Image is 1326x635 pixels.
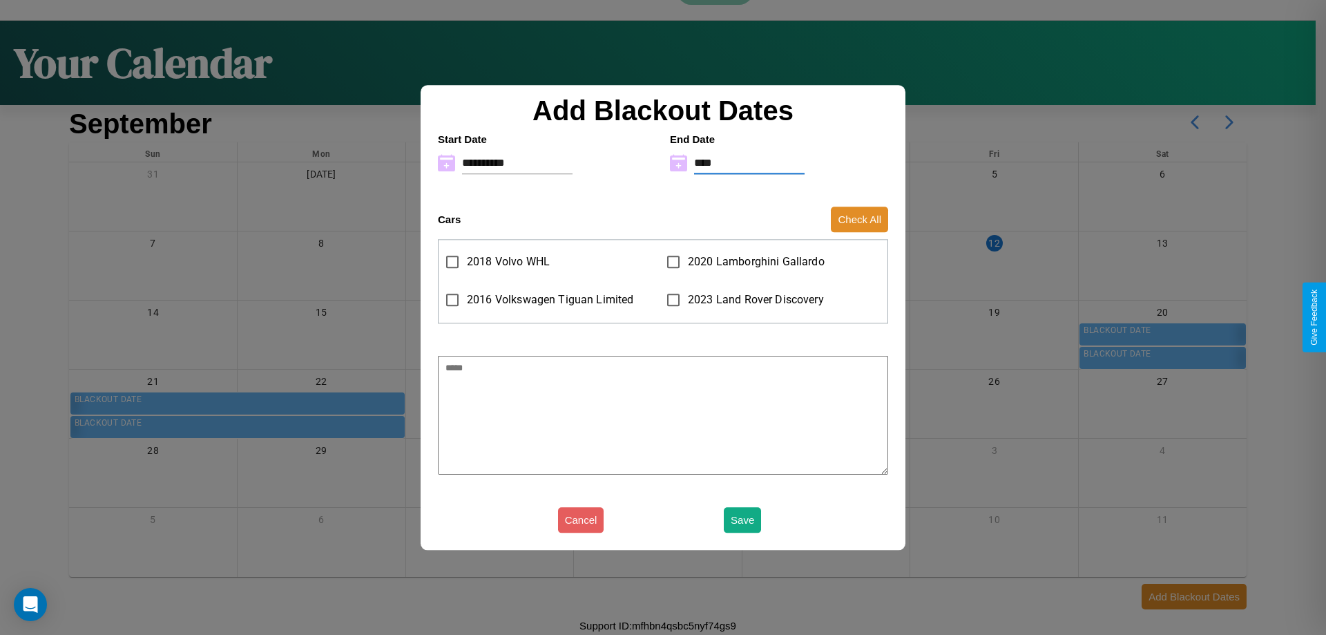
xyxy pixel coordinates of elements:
button: Cancel [558,507,604,533]
span: 2023 Land Rover Discovery [688,292,824,308]
h4: Cars [438,214,461,225]
div: Open Intercom Messenger [14,588,47,621]
h2: Add Blackout Dates [431,95,895,126]
span: 2016 Volkswagen Tiguan Limited [467,292,634,308]
span: 2020 Lamborghini Gallardo [688,254,825,270]
button: Save [724,507,761,533]
button: Check All [831,207,888,232]
h4: End Date [670,133,888,145]
span: 2018 Volvo WHL [467,254,550,270]
h4: Start Date [438,133,656,145]
div: Give Feedback [1309,290,1319,345]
